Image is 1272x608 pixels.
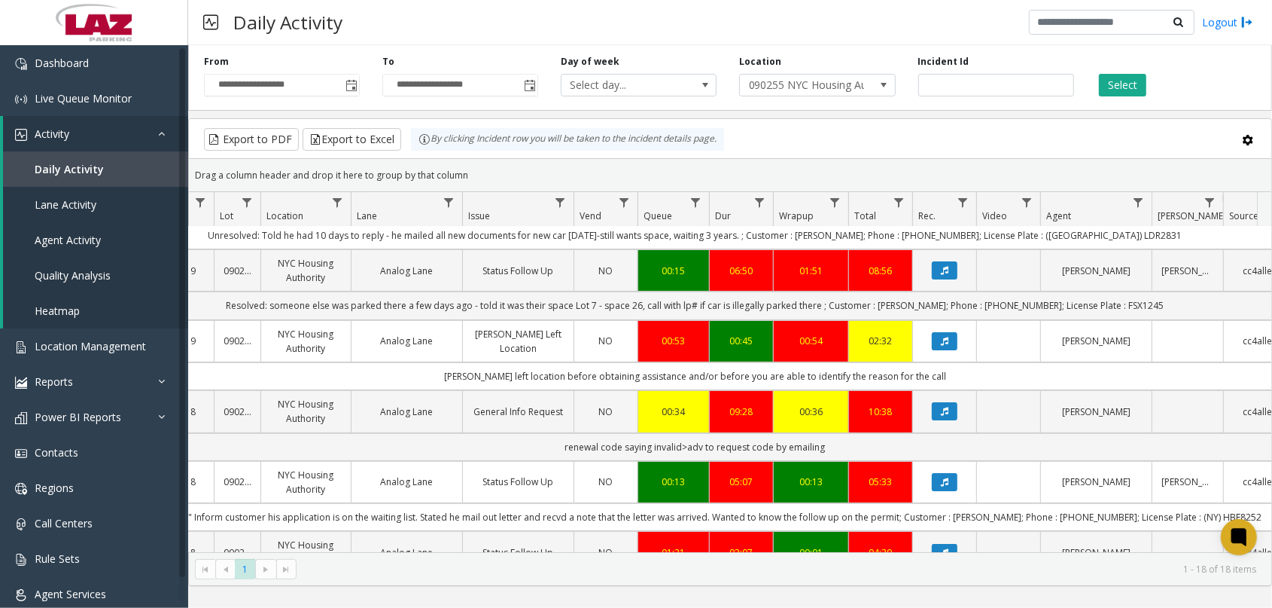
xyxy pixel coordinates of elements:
kendo-pager-info: 1 - 18 of 18 items [306,563,1256,576]
span: Reports [35,374,73,389]
a: Issue Filter Menu [550,192,571,212]
div: 05:33 [858,475,903,489]
span: NO [599,405,613,418]
a: NO [583,475,628,489]
img: 'icon' [15,341,27,353]
span: NO [599,264,613,277]
div: 04:29 [858,545,903,560]
span: Toggle popup [521,75,537,96]
a: 02:32 [858,334,903,348]
span: 090255 NYC Housing Authority [740,75,863,96]
span: Vend [580,209,601,222]
span: Issue [468,209,490,222]
a: 090255 [224,475,251,489]
div: 00:34 [647,405,700,419]
a: 00:45 [719,334,764,348]
a: [PERSON_NAME] [1050,264,1143,278]
span: Rule Sets [35,551,80,566]
div: By clicking Incident row you will be taken to the incident details page. [411,128,724,151]
a: 090255 [224,264,251,278]
a: [PERSON_NAME] [1050,545,1143,560]
span: Regions [35,481,74,495]
a: Parker Filter Menu [1200,192,1220,212]
div: 01:21 [647,545,700,560]
a: 00:13 [647,475,700,489]
a: Status Follow Up [472,264,564,278]
a: NO [583,545,628,560]
a: H Filter Menu [190,192,211,212]
img: 'icon' [15,377,27,389]
button: Select [1099,74,1146,96]
img: logout [1241,14,1253,30]
a: General Info Request [472,405,564,419]
a: Daily Activity [3,151,188,187]
a: NO [583,405,628,419]
span: Total [854,209,876,222]
a: Analog Lane [361,405,453,419]
a: Video Filter Menu [1017,192,1037,212]
img: 'icon' [15,483,27,495]
img: 'icon' [15,448,27,460]
span: Heatmap [35,304,80,318]
a: 090255 [224,405,251,419]
span: Queue [644,209,672,222]
img: 'icon' [15,518,27,530]
a: [PERSON_NAME] [1050,334,1143,348]
img: infoIcon.svg [418,133,431,145]
a: NYC Housing Authority [270,256,342,285]
a: Heatmap [3,293,188,328]
a: Analog Lane [361,545,453,560]
label: Incident Id [918,55,969,69]
span: Call Centers [35,516,93,530]
a: Status Follow Up [472,545,564,560]
a: 08:56 [858,264,903,278]
div: 06:50 [719,264,764,278]
a: 00:01 [783,545,839,560]
a: 00:36 [783,405,839,419]
span: NO [599,475,613,488]
a: Vend Filter Menu [614,192,634,212]
div: 00:54 [783,334,839,348]
label: Day of week [561,55,619,69]
span: Daily Activity [35,162,104,176]
a: 090255 [224,545,251,560]
span: Lane Activity [35,197,96,212]
span: Agent [1046,209,1071,222]
div: Data table [189,192,1271,552]
span: Lane [357,209,377,222]
a: Lane Filter Menu [439,192,459,212]
a: Dur Filter Menu [750,192,770,212]
a: [PERSON_NAME] [1050,405,1143,419]
a: 00:15 [647,264,700,278]
a: NO [583,334,628,348]
a: 19 [177,264,205,278]
a: NYC Housing Authority [270,397,342,426]
a: 01:51 [783,264,839,278]
div: 00:53 [647,334,700,348]
a: Status Follow Up [472,475,564,489]
a: Quality Analysis [3,258,188,293]
span: Page 1 [235,559,255,579]
a: NYC Housing Authority [270,468,342,496]
div: 00:13 [783,475,839,489]
a: NYC Housing Authority [270,538,342,567]
span: Select day... [561,75,685,96]
span: NO [599,546,613,559]
a: Lot Filter Menu [237,192,257,212]
a: Analog Lane [361,264,453,278]
div: 09:28 [719,405,764,419]
div: 10:38 [858,405,903,419]
div: Drag a column header and drop it here to group by that column [189,162,1271,188]
span: Live Queue Monitor [35,91,132,105]
div: 03:07 [719,545,764,560]
a: Queue Filter Menu [686,192,706,212]
span: [PERSON_NAME] [1158,209,1226,222]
